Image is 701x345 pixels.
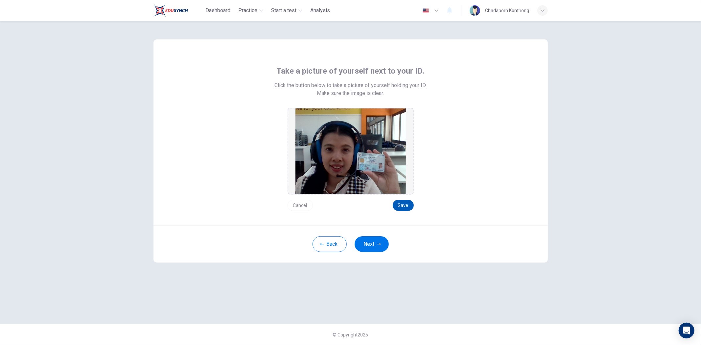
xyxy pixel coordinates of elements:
[236,5,266,16] button: Practice
[153,4,188,17] img: Train Test logo
[269,5,305,16] button: Start a test
[470,5,480,16] img: Profile picture
[153,4,203,17] a: Train Test logo
[422,8,430,13] img: en
[308,5,333,16] button: Analysis
[203,5,233,16] button: Dashboard
[274,81,427,89] span: Click the button below to take a picture of yourself holding your ID.
[355,236,389,252] button: Next
[295,108,406,194] img: preview screemshot
[277,66,425,76] span: Take a picture of yourself next to your ID.
[238,7,257,14] span: Practice
[313,236,347,252] button: Back
[288,200,313,211] button: Cancel
[679,323,694,338] div: Open Intercom Messenger
[310,7,330,14] span: Analysis
[271,7,296,14] span: Start a test
[393,200,414,211] button: Save
[333,332,368,337] span: © Copyright 2025
[317,89,384,97] span: Make sure the image is clear.
[205,7,230,14] span: Dashboard
[485,7,529,14] div: Chadaporn Konthong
